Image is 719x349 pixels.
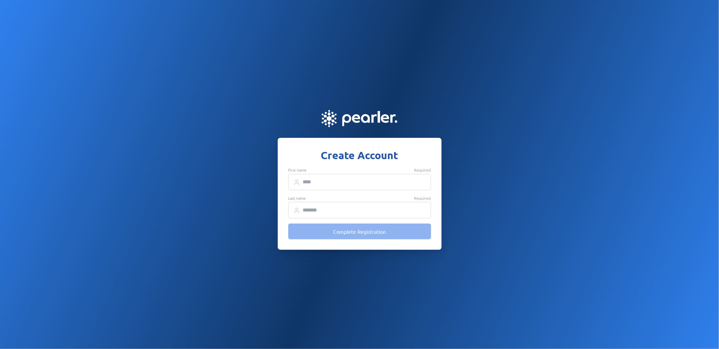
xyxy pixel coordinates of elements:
[288,148,431,162] h1: Create Account
[414,167,431,173] span: Required
[288,224,431,239] button: Complete Registration
[288,195,306,201] span: Last name
[288,167,307,173] span: First name
[414,195,431,201] span: Required
[333,228,386,235] span: Complete Registration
